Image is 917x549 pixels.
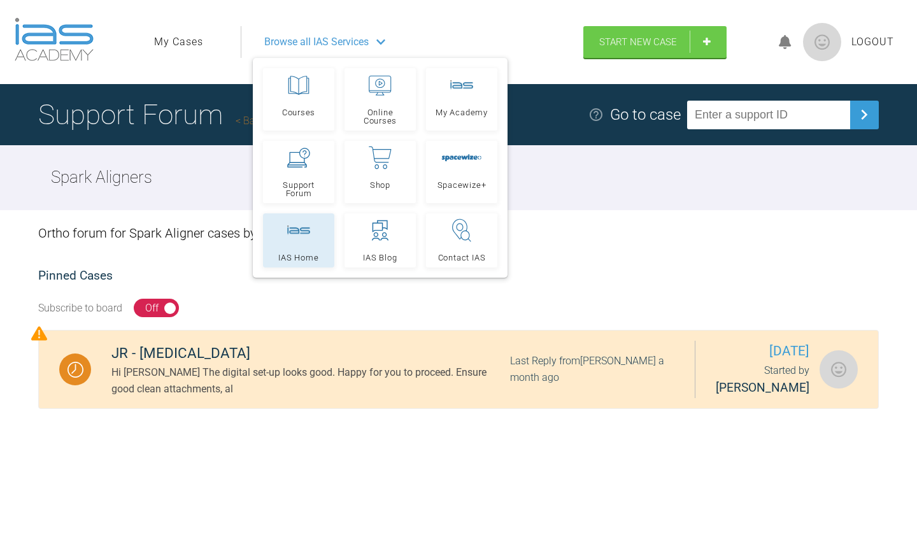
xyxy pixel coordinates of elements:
span: [DATE] [716,341,809,362]
div: Hi [PERSON_NAME] The digital set-up looks good. Happy for you to proceed. Ensure good clean attac... [111,364,510,397]
span: My Academy [436,108,488,117]
img: chevronRight.28bd32b0.svg [854,104,874,125]
img: Waiting [68,362,83,378]
span: [PERSON_NAME] [716,380,809,395]
a: Logout [851,34,894,50]
img: logo-light.3e3ef733.png [15,18,94,61]
span: Online Courses [350,108,410,125]
span: Contact IAS [438,253,486,262]
span: Courses [282,108,315,117]
span: Start New Case [599,36,677,48]
span: Shop [370,181,390,189]
span: Support Forum [269,181,329,197]
a: Shop [345,141,416,203]
a: My Academy [426,68,497,131]
div: Go to case [610,103,681,127]
img: Katie McKay [820,350,858,389]
div: Subscribe to board [38,300,122,317]
span: Browse all IAS Services [264,34,369,50]
div: Started by [716,362,809,398]
a: Contact IAS [426,213,497,267]
h1: Support Forum [38,92,306,137]
img: Priority [31,325,47,341]
a: Support Forum [263,141,334,203]
div: Off [145,300,159,317]
a: Back to Home [236,115,306,127]
a: Online Courses [345,68,416,131]
h2: Spark Aligners [51,164,152,191]
img: help.e70b9f3d.svg [588,107,604,122]
h2: Pinned Cases [38,266,879,286]
a: IAS Blog [345,213,416,267]
div: Last Reply from [PERSON_NAME] a month ago [510,353,674,385]
a: Start New Case [583,26,727,58]
div: JR - [MEDICAL_DATA] [111,342,510,365]
a: Spacewize+ [426,141,497,203]
a: Courses [263,68,334,131]
a: WaitingJR - [MEDICAL_DATA]Hi [PERSON_NAME] The digital set-up looks good. Happy for you to procee... [38,330,879,409]
div: Ortho forum for Spark Aligner cases by Ormco [38,210,879,256]
img: profile.png [803,23,841,61]
a: IAS Home [263,213,334,267]
span: IAS Home [278,253,318,262]
span: Spacewize+ [437,181,487,189]
span: IAS Blog [363,253,397,262]
input: Enter a support ID [687,101,850,129]
a: My Cases [154,34,203,50]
